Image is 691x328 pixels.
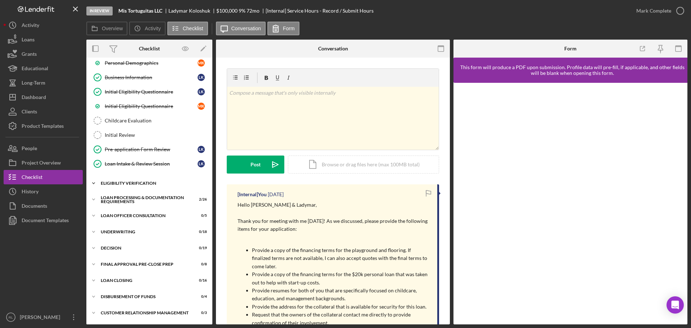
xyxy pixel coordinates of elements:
button: Activity [129,22,165,35]
div: Loan Officer Consultation [101,214,189,218]
div: 0 / 8 [194,262,207,266]
button: Post [227,156,284,174]
div: Eligibility Verification [101,181,203,185]
p: Provide the address for the collateral that is available for security for this loan. [252,303,430,311]
a: Loan Intake & Review SessionLK [90,157,209,171]
p: Provide resumes for both of you that are specifically focused on childcare, education, and manage... [252,287,430,303]
div: In Review [86,6,113,15]
div: Pre-application Form Review [105,147,198,152]
div: Childcare Evaluation [105,118,208,123]
label: Conversation [231,26,261,31]
time: 2025-09-16 21:15 [268,192,284,197]
button: Document Templates [4,213,83,228]
p: Request that the owners of the collateral contact me directly to provide confirmation of their in... [252,311,430,327]
div: 9 % [239,8,245,14]
a: Initial Eligibility QuestionnaireMK [90,99,209,113]
p: Thank you for meeting with me [DATE]! As we discussed, please provide the following items for you... [238,217,430,233]
button: Checklist [167,22,208,35]
div: Personal Demographics [105,60,198,66]
div: Loan Closing [101,278,189,283]
div: 2 / 26 [194,197,207,202]
div: 0 / 16 [194,278,207,283]
div: [Internal] Service Hours - Record / Submit Hours [266,8,374,14]
div: L K [198,74,205,81]
div: Loan Intake & Review Session [105,161,198,167]
div: Document Templates [22,213,69,229]
button: Overview [86,22,127,35]
div: Ladymar Koloshuk [168,8,216,14]
p: Provide a copy of the financing terms for the playground and flooring. If finalized terms are not... [252,246,430,270]
button: Conversation [216,22,266,35]
div: 0 / 5 [194,214,207,218]
span: $100,000 [216,8,238,14]
label: Checklist [183,26,203,31]
div: 0 / 18 [194,230,207,234]
div: L K [198,88,205,95]
button: Mark Complete [629,4,687,18]
div: Post [250,156,261,174]
label: Overview [102,26,123,31]
a: Initial Review [90,128,209,142]
div: Initial Eligibility Questionnaire [105,89,198,95]
p: Provide a copy of the financing terms for the $20k personal loan that was taken out to help with ... [252,270,430,287]
div: L K [198,146,205,153]
button: RL[PERSON_NAME] [4,310,83,324]
div: 0 / 19 [194,246,207,250]
a: Personal DemographicsMK [90,56,209,70]
b: Mis Tortuguitas LLC [118,8,162,14]
div: [PERSON_NAME] [18,310,65,326]
div: 72 mo [247,8,259,14]
div: M K [198,59,205,67]
button: Form [267,22,299,35]
div: Form [564,46,577,51]
div: Business Information [105,75,198,80]
p: Hello [PERSON_NAME] & Ladymar, [238,201,430,209]
iframe: Lenderfit form [461,90,681,317]
a: Business InformationLK [90,70,209,85]
a: Childcare Evaluation [90,113,209,128]
div: [Internal] You [238,192,267,197]
div: Loan Processing & Documentation Requirements [101,196,189,204]
div: 0 / 4 [194,295,207,299]
div: Mark Complete [636,4,671,18]
div: M K [198,103,205,110]
div: L K [198,160,205,167]
text: RL [9,315,13,319]
label: Activity [145,26,161,31]
div: Disbursement of Funds [101,295,189,299]
a: Pre-application Form ReviewLK [90,142,209,157]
